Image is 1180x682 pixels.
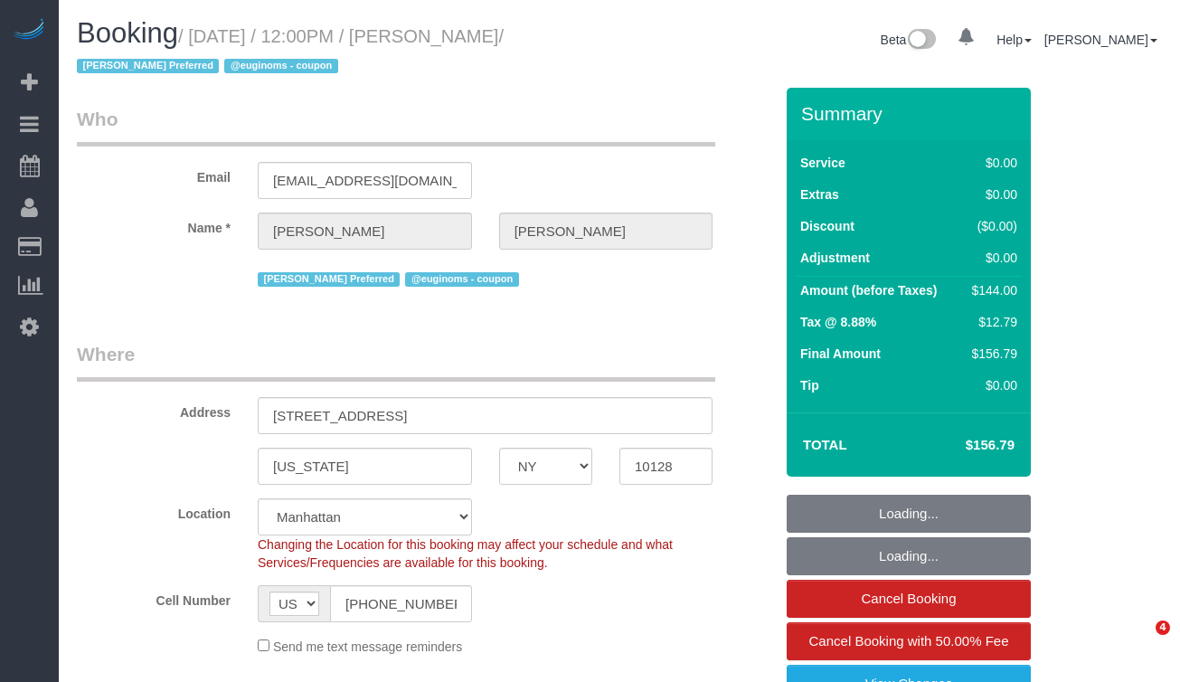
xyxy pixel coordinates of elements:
[911,438,1015,453] h4: $156.79
[258,272,400,287] span: [PERSON_NAME] Preferred
[77,341,715,382] legend: Where
[63,162,244,186] label: Email
[996,33,1032,47] a: Help
[1119,620,1162,664] iframe: Intercom live chat
[881,33,937,47] a: Beta
[800,345,881,363] label: Final Amount
[906,29,936,52] img: New interface
[965,281,1017,299] div: $144.00
[1044,33,1157,47] a: [PERSON_NAME]
[800,217,854,235] label: Discount
[499,213,713,250] input: Last Name
[258,448,472,485] input: City
[809,633,1009,649] span: Cancel Booking with 50.00% Fee
[800,154,845,172] label: Service
[619,448,713,485] input: Zip Code
[77,26,504,77] small: / [DATE] / 12:00PM / [PERSON_NAME]
[800,185,839,204] label: Extras
[800,281,937,299] label: Amount (before Taxes)
[330,585,472,622] input: Cell Number
[965,376,1017,394] div: $0.00
[63,213,244,237] label: Name *
[787,580,1031,618] a: Cancel Booking
[787,622,1031,660] a: Cancel Booking with 50.00% Fee
[77,106,715,147] legend: Who
[63,498,244,523] label: Location
[224,59,337,73] span: @euginoms - coupon
[273,639,462,654] span: Send me text message reminders
[965,345,1017,363] div: $156.79
[11,18,47,43] img: Automaid Logo
[1156,620,1170,635] span: 4
[77,17,178,49] span: Booking
[965,313,1017,331] div: $12.79
[965,154,1017,172] div: $0.00
[965,249,1017,267] div: $0.00
[258,213,472,250] input: First Name
[800,249,870,267] label: Adjustment
[63,397,244,422] label: Address
[803,437,847,452] strong: Total
[965,185,1017,204] div: $0.00
[965,217,1017,235] div: ($0.00)
[63,585,244,610] label: Cell Number
[801,103,1022,124] h3: Summary
[800,376,819,394] label: Tip
[800,313,876,331] label: Tax @ 8.88%
[77,59,219,73] span: [PERSON_NAME] Preferred
[405,272,518,287] span: @euginoms - coupon
[258,162,472,199] input: Email
[258,537,673,570] span: Changing the Location for this booking may affect your schedule and what Services/Frequencies are...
